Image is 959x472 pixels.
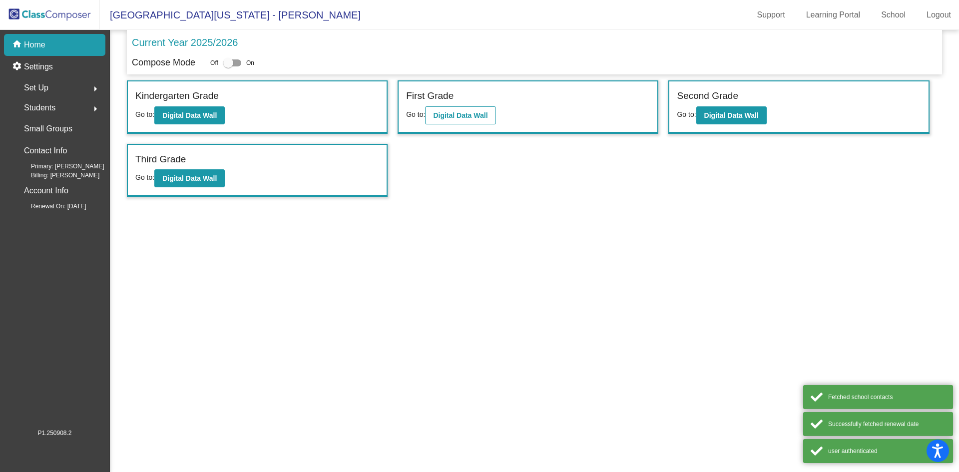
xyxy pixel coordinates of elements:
[15,162,104,171] span: Primary: [PERSON_NAME]
[132,56,195,69] p: Compose Mode
[15,171,99,180] span: Billing: [PERSON_NAME]
[433,111,487,119] b: Digital Data Wall
[24,39,45,51] p: Home
[89,83,101,95] mat-icon: arrow_right
[919,7,959,23] a: Logout
[873,7,914,23] a: School
[24,61,53,73] p: Settings
[24,101,55,115] span: Students
[100,7,361,23] span: [GEOGRAPHIC_DATA][US_STATE] - [PERSON_NAME]
[89,103,101,115] mat-icon: arrow_right
[425,106,495,124] button: Digital Data Wall
[406,89,454,103] label: First Grade
[798,7,869,23] a: Learning Portal
[749,7,793,23] a: Support
[704,111,759,119] b: Digital Data Wall
[12,61,24,73] mat-icon: settings
[828,393,946,402] div: Fetched school contacts
[135,152,186,167] label: Third Grade
[246,58,254,67] span: On
[210,58,218,67] span: Off
[154,106,225,124] button: Digital Data Wall
[828,447,946,456] div: user authenticated
[24,184,68,198] p: Account Info
[135,89,219,103] label: Kindergarten Grade
[132,35,238,50] p: Current Year 2025/2026
[135,110,154,118] span: Go to:
[24,144,67,158] p: Contact Info
[677,110,696,118] span: Go to:
[12,39,24,51] mat-icon: home
[696,106,767,124] button: Digital Data Wall
[828,420,946,429] div: Successfully fetched renewal date
[406,110,425,118] span: Go to:
[154,169,225,187] button: Digital Data Wall
[24,122,72,136] p: Small Groups
[162,174,217,182] b: Digital Data Wall
[677,89,738,103] label: Second Grade
[162,111,217,119] b: Digital Data Wall
[15,202,86,211] span: Renewal On: [DATE]
[135,173,154,181] span: Go to:
[24,81,48,95] span: Set Up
